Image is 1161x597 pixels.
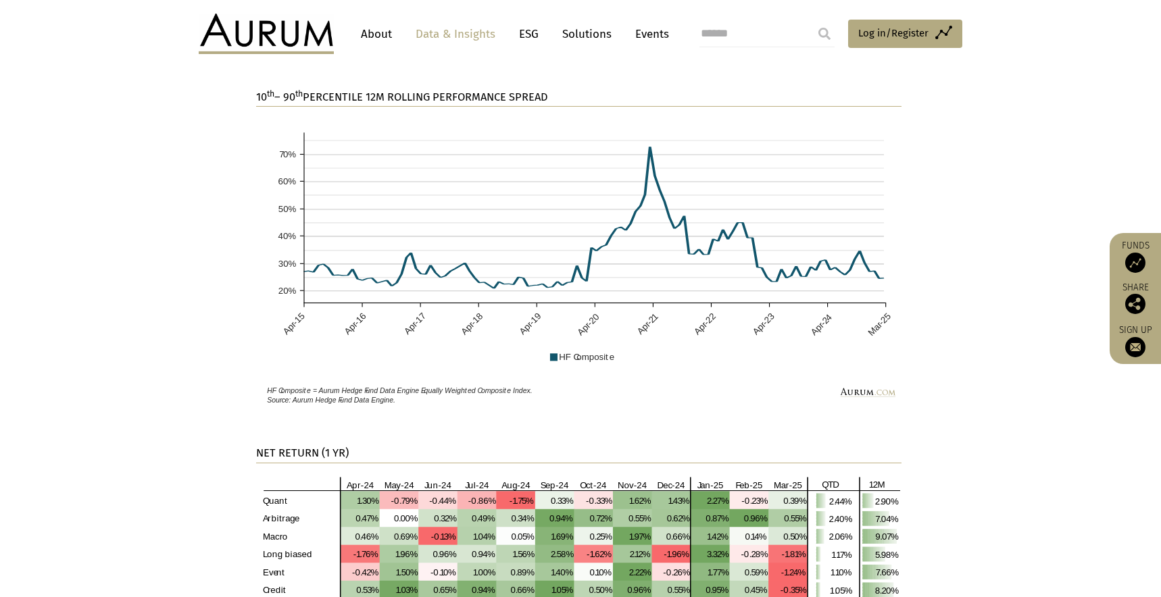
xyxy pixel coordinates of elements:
input: Submit [811,20,838,47]
a: Sign up [1116,324,1154,357]
img: Share this post [1125,294,1145,314]
a: About [354,22,399,47]
a: ESG [512,22,545,47]
img: Aurum [199,14,334,54]
span: Log in/Register [858,25,929,41]
a: Solutions [555,22,618,47]
a: Funds [1116,240,1154,273]
a: Data & Insights [409,22,502,47]
strong: 10 – 90 PERCENTILE 12M ROLLING PERFORMANCE SPREAD [256,90,548,103]
img: Access Funds [1125,253,1145,273]
div: Share [1116,283,1154,314]
img: Sign up to our newsletter [1125,337,1145,357]
strong: NET RETURN (1 YR) [256,446,349,459]
a: Log in/Register [848,20,962,48]
a: Events [628,22,669,47]
sup: th [267,88,274,99]
sup: th [295,88,303,99]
